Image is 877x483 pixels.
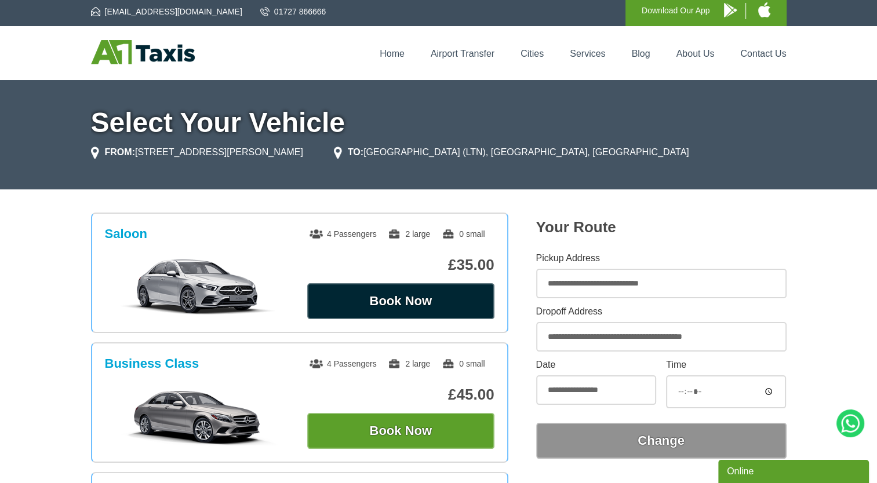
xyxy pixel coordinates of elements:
[631,49,650,58] a: Blog
[724,3,737,17] img: A1 Taxis Android App
[307,283,494,319] button: Book Now
[307,386,494,404] p: £45.00
[310,229,377,239] span: 4 Passengers
[718,458,871,483] iframe: chat widget
[676,49,715,58] a: About Us
[310,359,377,368] span: 4 Passengers
[431,49,494,58] a: Airport Transfer
[666,360,786,369] label: Time
[91,40,195,64] img: A1 Taxis St Albans LTD
[442,229,485,239] span: 0 small
[307,256,494,274] p: £35.00
[307,413,494,449] button: Book Now
[105,226,147,241] h3: Saloon
[536,423,787,459] button: Change
[111,387,285,445] img: Business Class
[442,359,485,368] span: 0 small
[536,218,787,236] h2: Your Route
[536,360,656,369] label: Date
[111,258,285,316] img: Saloon
[521,49,544,58] a: Cities
[348,147,363,157] strong: TO:
[105,147,135,157] strong: FROM:
[91,6,242,17] a: [EMAIL_ADDRESS][DOMAIN_NAME]
[388,359,430,368] span: 2 large
[570,49,605,58] a: Services
[91,145,303,159] li: [STREET_ADDRESS][PERSON_NAME]
[740,49,786,58] a: Contact Us
[380,49,405,58] a: Home
[91,109,787,137] h1: Select Your Vehicle
[334,145,689,159] li: [GEOGRAPHIC_DATA] (LTN), [GEOGRAPHIC_DATA], [GEOGRAPHIC_DATA]
[388,229,430,239] span: 2 large
[536,307,787,316] label: Dropoff Address
[105,356,199,371] h3: Business Class
[536,254,787,263] label: Pickup Address
[642,3,710,18] p: Download Our App
[758,2,770,17] img: A1 Taxis iPhone App
[260,6,326,17] a: 01727 866666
